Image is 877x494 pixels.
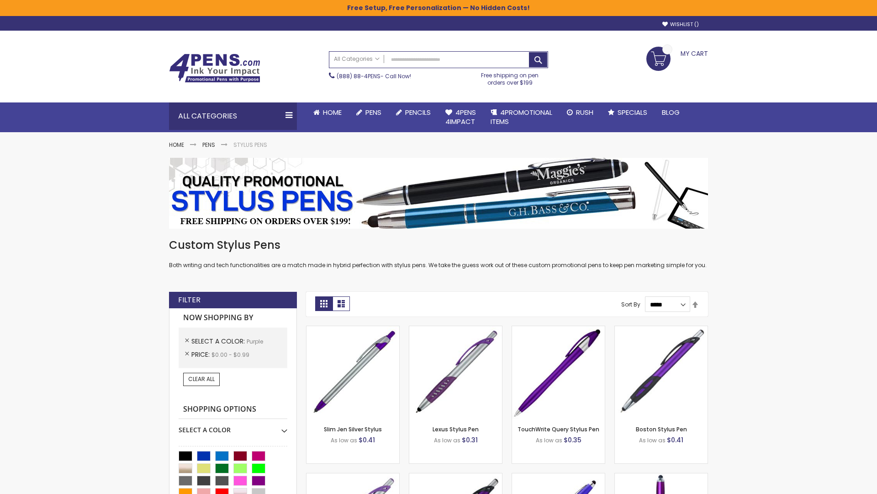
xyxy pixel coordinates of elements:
[323,107,342,117] span: Home
[169,141,184,149] a: Home
[512,473,605,481] a: Sierra Stylus Twist Pen-Purple
[337,72,380,80] a: (888) 88-4PENS
[329,52,384,67] a: All Categories
[655,102,687,123] a: Blog
[324,425,382,433] a: Slim Jen Silver Stylus
[365,107,381,117] span: Pens
[615,326,708,333] a: Boston Stylus Pen-Purple
[247,338,263,345] span: Purple
[178,295,201,305] strong: Filter
[306,473,399,481] a: Boston Silver Stylus Pen-Purple
[188,375,215,383] span: Clear All
[662,21,699,28] a: Wishlist
[389,102,438,123] a: Pencils
[639,436,666,444] span: As low as
[169,238,708,269] div: Both writing and tech functionalities are a match made in hybrid perfection with stylus pens. We ...
[179,308,287,328] strong: Now Shopping by
[315,296,333,311] strong: Grid
[334,55,380,63] span: All Categories
[169,158,708,229] img: Stylus Pens
[662,107,680,117] span: Blog
[434,436,460,444] span: As low as
[169,102,297,130] div: All Categories
[202,141,215,149] a: Pens
[576,107,593,117] span: Rush
[438,102,483,132] a: 4Pens4impact
[233,141,267,149] strong: Stylus Pens
[331,436,357,444] span: As low as
[179,400,287,419] strong: Shopping Options
[349,102,389,123] a: Pens
[636,425,687,433] a: Boston Stylus Pen
[564,435,581,445] span: $0.35
[472,68,549,86] div: Free shipping on pen orders over $199
[462,435,478,445] span: $0.31
[618,107,647,117] span: Specials
[621,301,640,308] label: Sort By
[433,425,479,433] a: Lexus Stylus Pen
[615,473,708,481] a: TouchWrite Command Stylus Pen-Purple
[169,54,260,83] img: 4Pens Custom Pens and Promotional Products
[359,435,375,445] span: $0.41
[667,435,683,445] span: $0.41
[560,102,601,123] a: Rush
[518,425,599,433] a: TouchWrite Query Stylus Pen
[409,326,502,333] a: Lexus Stylus Pen-Purple
[491,107,552,126] span: 4PROMOTIONAL ITEMS
[306,326,399,419] img: Slim Jen Silver Stylus-Purple
[615,326,708,419] img: Boston Stylus Pen-Purple
[512,326,605,333] a: TouchWrite Query Stylus Pen-Purple
[445,107,476,126] span: 4Pens 4impact
[405,107,431,117] span: Pencils
[483,102,560,132] a: 4PROMOTIONALITEMS
[183,373,220,386] a: Clear All
[512,326,605,419] img: TouchWrite Query Stylus Pen-Purple
[337,72,411,80] span: - Call Now!
[191,350,211,359] span: Price
[191,337,247,346] span: Select A Color
[306,326,399,333] a: Slim Jen Silver Stylus-Purple
[409,326,502,419] img: Lexus Stylus Pen-Purple
[179,419,287,435] div: Select A Color
[211,351,249,359] span: $0.00 - $0.99
[306,102,349,123] a: Home
[601,102,655,123] a: Specials
[409,473,502,481] a: Lexus Metallic Stylus Pen-Purple
[169,238,708,252] h1: Custom Stylus Pens
[536,436,562,444] span: As low as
